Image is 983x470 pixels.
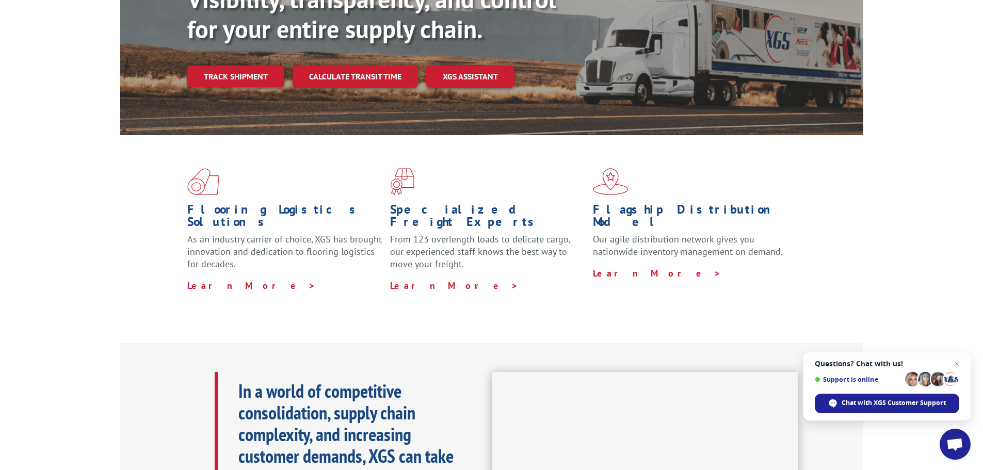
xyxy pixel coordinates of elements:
a: Learn More > [593,267,721,279]
span: Our agile distribution network gives you nationwide inventory management on demand. [593,233,783,257]
span: As an industry carrier of choice, XGS has brought innovation and dedication to flooring logistics... [187,233,382,270]
h1: Flooring Logistics Solutions [187,203,382,233]
a: Learn More > [390,280,519,291]
a: Track shipment [187,66,284,87]
a: Calculate transit time [293,66,418,88]
img: xgs-icon-total-supply-chain-intelligence-red [187,168,219,195]
h1: Specialized Freight Experts [390,203,585,233]
a: Learn More > [187,280,316,291]
img: xgs-icon-flagship-distribution-model-red [593,168,629,195]
span: Questions? Chat with us! [815,360,959,368]
a: XGS ASSISTANT [426,66,514,88]
a: Open chat [940,429,971,460]
p: From 123 overlength loads to delicate cargo, our experienced staff knows the best way to move you... [390,233,585,279]
h1: Flagship Distribution Model [593,203,788,233]
span: Chat with XGS Customer Support [842,398,946,408]
span: Chat with XGS Customer Support [815,394,959,413]
span: Support is online [815,376,901,383]
img: xgs-icon-focused-on-flooring-red [390,168,414,195]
